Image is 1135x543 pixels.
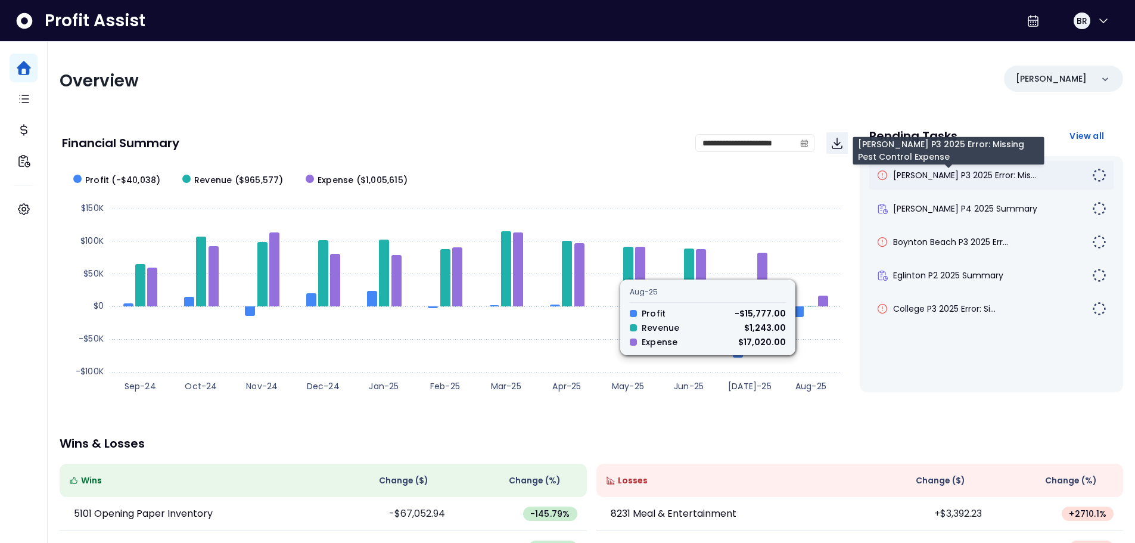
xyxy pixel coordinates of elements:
p: Wins & Losses [60,437,1123,449]
text: $100K [80,235,104,247]
text: May-25 [612,380,644,392]
span: View all [1069,130,1104,142]
img: Not yet Started [1092,201,1106,216]
p: Financial Summary [62,137,179,149]
text: Jan-25 [369,380,399,392]
p: [PERSON_NAME] [1016,73,1087,85]
span: Change ( $ ) [379,474,428,487]
span: BR [1077,15,1087,27]
img: Not yet Started [1092,268,1106,283]
text: Jun-25 [674,380,704,392]
span: Expense ($1,005,615) [318,174,408,187]
text: Dec-24 [307,380,340,392]
text: $150K [81,202,104,214]
span: Profit Assist [45,10,145,32]
span: Eglinton P2 2025 Summary [893,269,1003,281]
span: Revenue ($965,577) [194,174,284,187]
span: Losses [618,474,648,487]
text: Apr-25 [552,380,581,392]
span: College P3 2025 Error: Si... [893,303,996,315]
text: Aug-25 [795,380,826,392]
text: Feb-25 [430,380,460,392]
p: 5101 Opening Paper Inventory [74,507,213,521]
span: Overview [60,69,139,92]
span: [PERSON_NAME] P3 2025 Error: Mis... [893,169,1036,181]
text: Nov-24 [246,380,278,392]
td: -$67,052.94 [323,497,455,531]
td: +$3,392.23 [860,497,991,531]
p: Pending Tasks [869,130,957,142]
span: + 2710.1 % [1069,508,1106,520]
span: Wins [81,474,102,487]
text: Oct-24 [185,380,217,392]
span: Change ( $ ) [916,474,965,487]
span: Change (%) [509,474,561,487]
text: Mar-25 [491,380,521,392]
button: View all [1060,125,1114,147]
text: $0 [94,300,104,312]
img: Not yet Started [1092,302,1106,316]
text: $50K [83,268,104,280]
p: 8231 Meal & Entertainment [611,507,736,521]
text: Sep-24 [125,380,156,392]
span: [PERSON_NAME] P4 2025 Summary [893,203,1037,215]
button: Download [826,132,848,154]
img: Not yet Started [1092,235,1106,249]
span: Change (%) [1045,474,1097,487]
svg: calendar [800,139,809,147]
text: [DATE]-25 [728,380,772,392]
text: -$100K [76,365,104,377]
img: Not yet Started [1092,168,1106,182]
span: -145.79 % [530,508,570,520]
span: Profit (-$40,038) [85,174,160,187]
span: Boynton Beach P3 2025 Err... [893,236,1008,248]
text: -$50K [79,333,104,345]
